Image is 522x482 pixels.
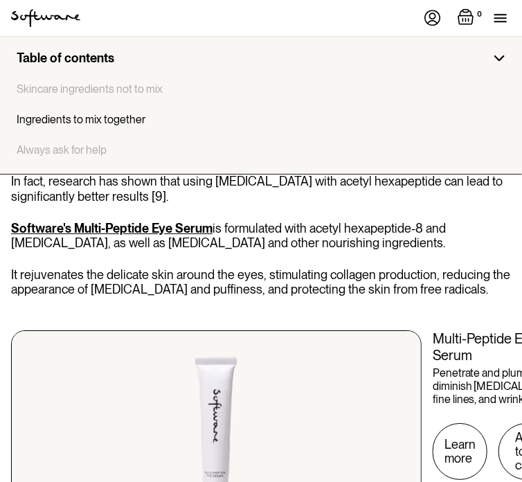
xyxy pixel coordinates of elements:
[11,9,80,27] a: home
[11,221,213,235] a: Software's Multi-Peptide Eye Serum
[17,82,163,96] a: Skincare ingredients not to mix
[11,9,80,27] img: Software Logo
[458,8,485,28] a: Open empty cart
[444,438,476,465] div: Learn more
[11,221,511,251] p: is formulated with acetyl hexapeptide-8 and [MEDICAL_DATA], as well as [MEDICAL_DATA] and other n...
[17,51,114,66] div: Table of contents
[17,143,107,157] a: Always ask for help
[11,267,511,297] p: It rejuvenates the delicate skin around the eyes, stimulating collagen production, reducing the a...
[11,174,511,204] p: In fact, research has shown that using [MEDICAL_DATA] with acetyl hexapeptide can lead to signifi...
[474,8,485,21] div: 0
[17,113,145,126] a: Ingredients to mix together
